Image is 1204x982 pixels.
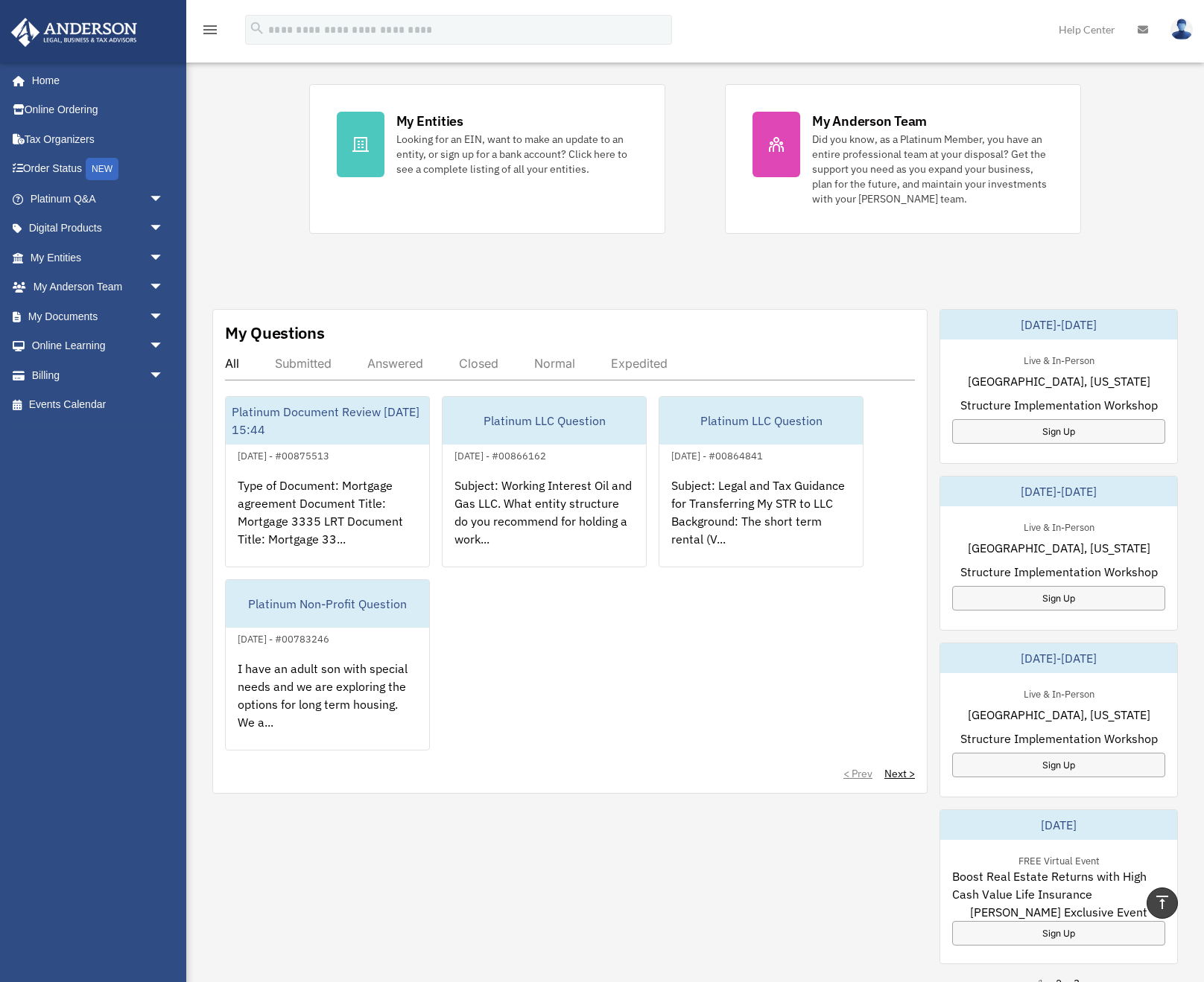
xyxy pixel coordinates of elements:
div: My Questions [225,322,325,344]
a: Tax Organizers [10,124,186,154]
div: [DATE]-[DATE] [940,310,1177,339]
i: vertical_align_top [1153,893,1171,911]
a: My Entities Looking for an EIN, want to make an update to an entity, or sign up for a bank accoun... [309,84,665,234]
span: Structure Implementation Workshop [960,730,1158,747]
a: Next > [884,766,915,781]
a: Sign Up [952,753,1165,777]
a: Sign Up [952,419,1165,444]
i: search [249,20,265,36]
img: User Pic [1170,19,1193,40]
div: [DATE] - #00864841 [659,447,775,462]
div: Normal [534,356,575,371]
div: [DATE] [940,810,1177,840]
div: [DATE] - #00783246 [226,630,341,645]
a: My Entitiesarrow_drop_down [10,243,186,272]
span: [GEOGRAPHIC_DATA], [US_STATE] [968,372,1150,390]
div: My Entities [396,112,463,130]
i: menu [201,21,219,39]
img: Anderson Advisors Platinum Portal [7,18,142,47]
a: My Documentsarrow_drop_down [10,302,186,331]
div: Submitted [275,356,332,371]
span: [GEOGRAPHIC_DATA], [US_STATE] [968,539,1150,557]
div: Platinum Non-Profit Question [226,580,429,628]
a: Platinum LLC Question[DATE] - #00866162Subject: Working Interest Oil and Gas LLC. What entity str... [442,396,647,567]
a: Sign Up [952,921,1165,946]
span: arrow_drop_down [149,184,179,214]
div: NEW [86,158,118,180]
div: Platinum LLC Question [443,397,646,444]
div: Closed [459,356,498,371]
a: Home [10,66,179,95]
div: Expedited [611,356,668,371]
a: Order StatusNEW [10,154,186,185]
div: Looking for an EIN, want to make an update to an entity, or sign up for a bank account? Click her... [396,132,638,176]
span: arrow_drop_down [149,214,179,244]
div: Live & In-Person [1012,685,1106,701]
span: arrow_drop_down [149,302,179,332]
a: My Anderson Teamarrow_drop_down [10,272,186,302]
div: Live & In-Person [1012,518,1106,534]
a: menu [201,26,219,39]
a: vertical_align_top [1147,887,1178,919]
div: Platinum LLC Question [659,397,863,444]
div: FREE Virtual Event [1007,852,1112,867]
div: [DATE]-[DATE] [940,476,1177,506]
div: [DATE] - #00866162 [443,447,558,462]
div: All [225,356,239,371]
div: Platinum Document Review [DATE] 15:44 [226,397,429,444]
a: Billingarrow_drop_down [10,360,186,390]
span: arrow_drop_down [149,272,179,303]
div: Subject: Working Interest Oil and Gas LLC. What entity structure do you recommend for holding a w... [443,465,646,581]
span: Structure Implementation Workshop [960,396,1158,414]
div: I have an adult son with special needs and we are exploring the options for long term housing. We... [226,648,429,764]
span: arrow_drop_down [149,360,179,391]
div: [DATE]-[DATE] [940,643,1177,673]
span: [PERSON_NAME] Exclusive Event [970,903,1147,921]
div: My Anderson Team [812,112,927,130]
a: Digital Productsarrow_drop_down [10,214,186,243]
div: Subject: Legal and Tax Guidance for Transferring My STR to LLC Background: The short term rental ... [659,465,863,581]
span: Structure Implementation Workshop [960,563,1158,581]
a: Platinum Document Review [DATE] 15:44[DATE] - #00875513Type of Document: Mortgage agreement Docum... [225,396,430,567]
div: Did you know, as a Platinum Member, you have an entire professional team at your disposal? Get th... [812,132,1053,206]
a: My Anderson Team Did you know, as a Platinum Member, you have an entire professional team at your... [725,84,1081,234]
span: arrow_drop_down [149,331,179,362]
div: Answered [367,356,423,371]
span: Boost Real Estate Returns with High Cash Value Life Insurance [952,867,1165,903]
div: Type of Document: Mortgage agreement Document Title: Mortgage 3335 LRT Document Title: Mortgage 3... [226,465,429,581]
span: arrow_drop_down [149,243,179,273]
a: Events Calendar [10,390,186,420]
a: Platinum LLC Question[DATE] - #00864841Subject: Legal and Tax Guidance for Transferring My STR to... [659,396,864,567]
a: Online Ordering [10,95,186,125]
span: [GEOGRAPHIC_DATA], [US_STATE] [968,706,1150,724]
div: [DATE] - #00875513 [226,447,341,462]
a: Sign Up [952,586,1165,610]
div: Live & In-Person [1012,351,1106,367]
a: Online Learningarrow_drop_down [10,331,186,361]
a: Platinum Non-Profit Question[DATE] - #00783246I have an adult son with special needs and we are e... [225,579,430,750]
a: Platinum Q&Aarrow_drop_down [10,184,186,214]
